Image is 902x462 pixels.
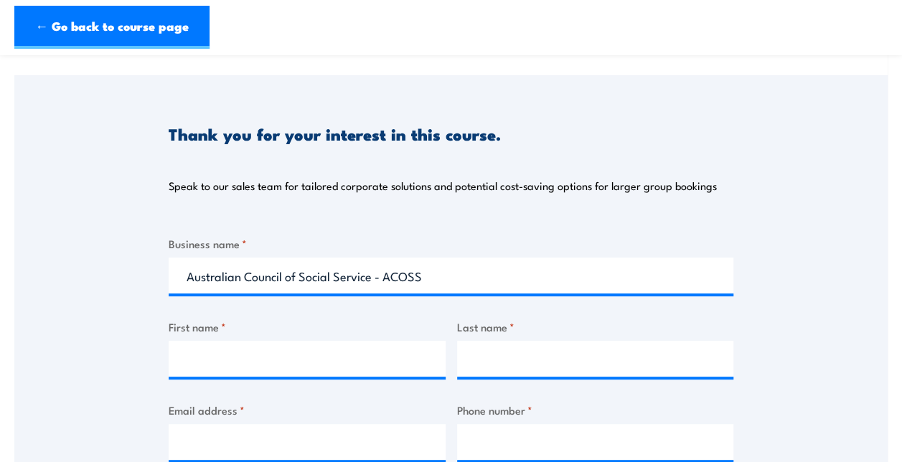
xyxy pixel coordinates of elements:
label: Phone number [457,402,734,418]
label: First name [169,319,446,335]
p: Speak to our sales team for tailored corporate solutions and potential cost-saving options for la... [169,179,717,193]
label: Last name [457,319,734,335]
label: Business name [169,235,733,252]
label: Email address [169,402,446,418]
h3: Thank you for your interest in this course. [169,126,501,142]
a: ← Go back to course page [14,6,210,49]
